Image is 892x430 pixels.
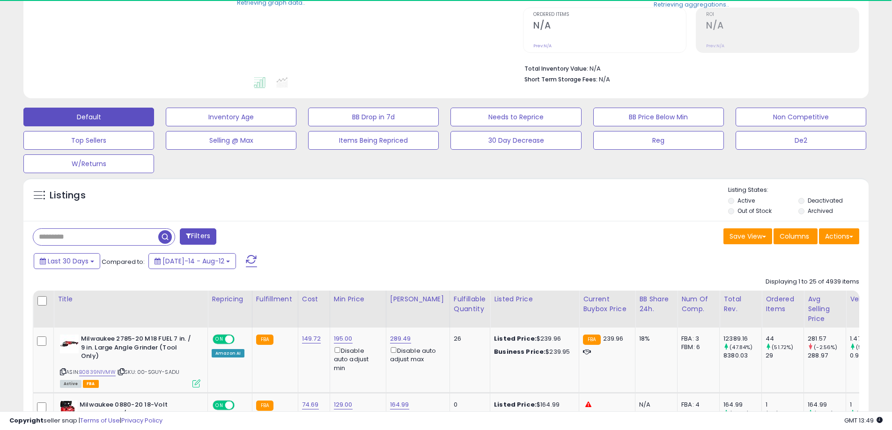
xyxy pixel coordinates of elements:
a: Terms of Use [80,416,120,425]
button: Actions [819,228,859,244]
div: Disable auto adjust min [334,345,379,372]
span: | SKU: 00-SGUY-SADU [117,368,179,376]
a: 129.00 [334,400,353,409]
div: 0 [454,401,483,409]
button: Default [23,108,154,126]
a: B0839N1VMW [79,368,116,376]
button: 30 Day Decrease [450,131,581,150]
div: 281.57 [808,335,846,343]
button: Filters [180,228,216,245]
div: Velocity [850,294,884,304]
small: (47.84%) [730,343,752,351]
button: Last 30 Days [34,253,100,269]
div: FBA: 4 [681,401,712,409]
div: FBM: 6 [681,343,712,351]
div: Cost [302,294,326,304]
label: Deactivated [808,197,843,204]
div: FBA: 3 [681,335,712,343]
b: Milwaukee 2785-20 M18 FUEL 7 in. / 9 in. Large Angle Grinder (Tool Only) [81,335,195,363]
div: 0.97 [850,351,888,360]
div: Total Rev. [723,294,758,314]
button: Reg [593,131,724,150]
div: ASIN: [60,335,200,386]
div: N/A [639,401,670,409]
div: 164.99 [808,401,846,409]
a: 195.00 [334,334,353,343]
a: Privacy Policy [121,416,162,425]
div: Amazon AI [212,349,244,357]
button: BB Drop in 7d [308,108,439,126]
small: FBA [256,401,273,411]
button: Selling @ Max [166,131,296,150]
button: Inventory Age [166,108,296,126]
button: Non Competitive [736,108,866,126]
button: De2 [736,131,866,150]
span: 239.96 [603,334,624,343]
div: Min Price [334,294,382,304]
button: Save View [723,228,772,244]
button: BB Price Below Min [593,108,724,126]
img: 31V7je14OmL._SL40_.jpg [60,335,79,353]
div: Displaying 1 to 25 of 4939 items [766,277,859,286]
b: Listed Price: [494,334,537,343]
div: Avg Selling Price [808,294,842,324]
small: (51.72%) [772,343,793,351]
h5: Listings [50,189,86,202]
div: Fulfillment [256,294,294,304]
strong: Copyright [9,416,44,425]
div: Ordered Items [766,294,800,314]
small: FBA [583,335,600,345]
div: $239.96 [494,335,572,343]
button: Items Being Repriced [308,131,439,150]
div: seller snap | | [9,416,162,425]
div: 29 [766,351,804,360]
label: Archived [808,207,833,215]
div: $239.95 [494,348,572,356]
div: BB Share 24h. [639,294,673,314]
div: 44 [766,335,804,343]
a: 289.49 [390,334,411,343]
div: Num of Comp. [681,294,715,314]
div: 18% [639,335,670,343]
button: Top Sellers [23,131,154,150]
small: (51.55%) [856,343,878,351]
div: 26 [454,335,483,343]
b: Business Price: [494,347,546,356]
label: Out of Stock [737,207,772,215]
span: 2025-09-12 13:49 GMT [844,416,883,425]
div: Current Buybox Price [583,294,631,314]
span: FBA [83,380,99,388]
span: ON [214,335,225,343]
a: 74.69 [302,400,319,409]
div: 288.97 [808,351,846,360]
img: 41A9rX1B4bL._SL40_.jpg [60,401,77,419]
a: 149.72 [302,334,321,343]
div: 1 [766,401,804,409]
span: Columns [780,232,809,241]
div: $164.99 [494,401,572,409]
small: (-2.56%) [814,343,837,351]
label: Active [737,197,755,204]
small: FBA [256,335,273,345]
div: Title [58,294,204,304]
button: [DATE]-14 - Aug-12 [148,253,236,269]
div: Disable auto adjust max [390,345,442,364]
b: Listed Price: [494,400,537,409]
span: All listings currently available for purchase on Amazon [60,380,81,388]
button: W/Returns [23,154,154,173]
div: 12389.16 [723,335,761,343]
div: [PERSON_NAME] [390,294,446,304]
div: 164.99 [723,401,761,409]
p: Listing States: [728,186,869,195]
span: [DATE]-14 - Aug-12 [162,256,224,266]
button: Columns [774,228,818,244]
span: Compared to: [102,257,145,266]
span: OFF [233,335,248,343]
div: Fulfillable Quantity [454,294,486,314]
div: 1.47 [850,335,888,343]
button: Needs to Reprice [450,108,581,126]
span: Last 30 Days [48,256,88,266]
b: Milwaukee 0880-20 18-Volt Cordless Wet/Dry Vacuum, Red [80,401,193,420]
a: 164.99 [390,400,409,409]
div: Repricing [212,294,248,304]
